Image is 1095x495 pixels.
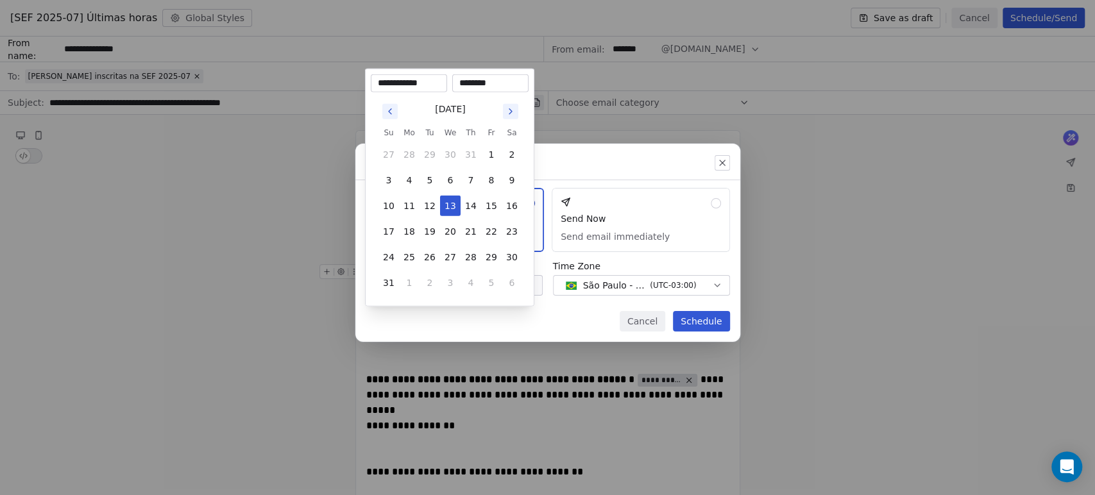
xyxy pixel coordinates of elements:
[399,126,420,139] th: Monday
[420,170,440,190] button: 5
[502,273,522,293] button: 6
[461,144,481,165] button: 31
[502,170,522,190] button: 9
[481,273,502,293] button: 5
[399,170,420,190] button: 4
[420,196,440,216] button: 12
[461,247,481,267] button: 28
[461,126,481,139] th: Thursday
[378,126,399,139] th: Sunday
[461,273,481,293] button: 4
[420,144,440,165] button: 29
[461,196,481,216] button: 14
[502,221,522,242] button: 23
[420,126,440,139] th: Tuesday
[440,273,461,293] button: 3
[420,273,440,293] button: 2
[461,221,481,242] button: 21
[378,144,399,165] button: 27
[502,247,522,267] button: 30
[378,221,399,242] button: 17
[440,144,461,165] button: 30
[481,144,502,165] button: 1
[481,126,502,139] th: Friday
[399,196,420,216] button: 11
[378,196,399,216] button: 10
[440,196,461,216] button: 13
[440,126,461,139] th: Wednesday
[481,221,502,242] button: 22
[378,273,399,293] button: 31
[378,247,399,267] button: 24
[440,247,461,267] button: 27
[461,170,481,190] button: 7
[481,247,502,267] button: 29
[399,144,420,165] button: 28
[481,170,502,190] button: 8
[440,170,461,190] button: 6
[481,196,502,216] button: 15
[435,103,465,116] div: [DATE]
[378,170,399,190] button: 3
[440,221,461,242] button: 20
[502,144,522,165] button: 2
[399,247,420,267] button: 25
[399,221,420,242] button: 18
[399,273,420,293] button: 1
[420,221,440,242] button: 19
[502,103,520,121] button: Go to next month
[502,126,522,139] th: Saturday
[381,103,399,121] button: Go to previous month
[502,196,522,216] button: 16
[420,247,440,267] button: 26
